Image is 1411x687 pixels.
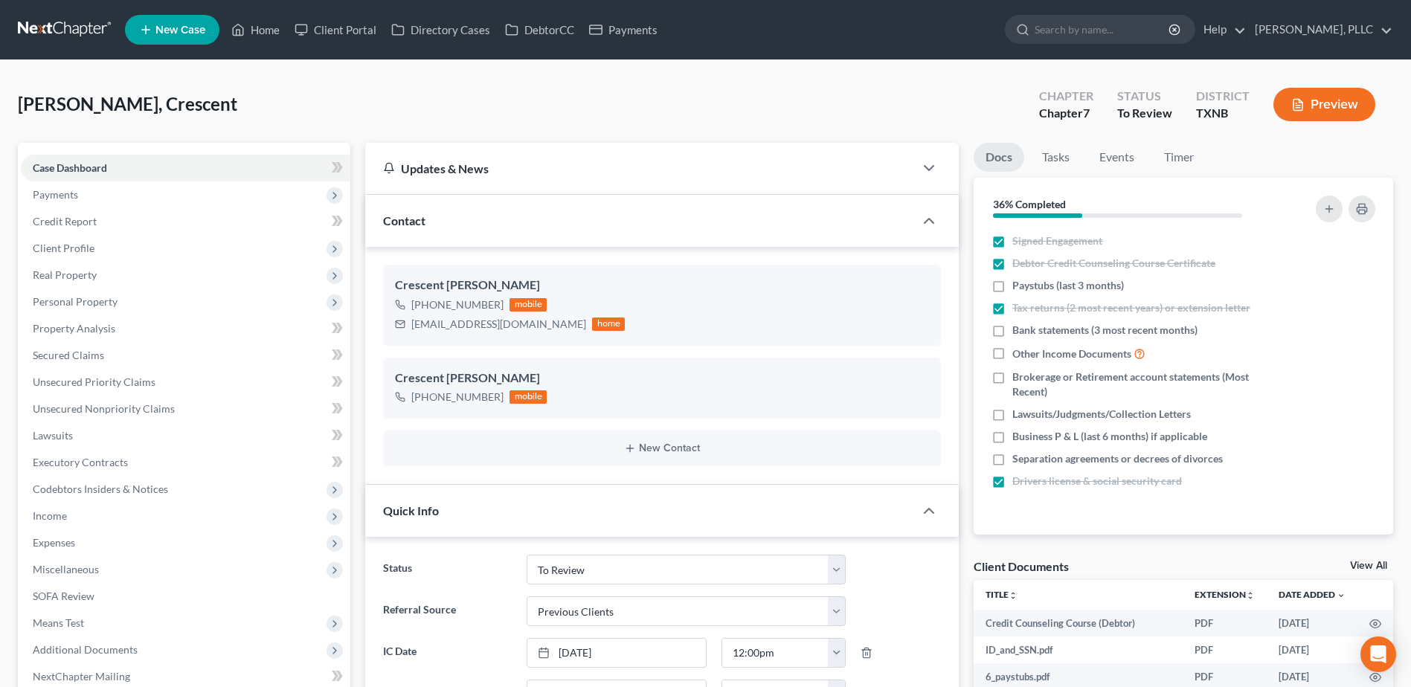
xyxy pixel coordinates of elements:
div: mobile [510,390,547,404]
input: Search by name... [1035,16,1171,43]
a: Help [1196,16,1246,43]
td: [DATE] [1267,636,1357,663]
div: District [1196,88,1250,105]
i: unfold_more [1009,591,1018,600]
div: Updates & News [383,161,896,176]
div: Crescent [PERSON_NAME] [395,370,929,387]
a: Tasks [1030,143,1081,172]
div: To Review [1117,105,1172,122]
a: Directory Cases [384,16,498,43]
span: Credit Report [33,215,97,228]
span: Lawsuits [33,429,73,442]
span: Property Analysis [33,322,115,335]
span: Separation agreements or decrees of divorces [1012,451,1223,466]
input: -- : -- [722,639,829,667]
span: Real Property [33,268,97,281]
div: Crescent [PERSON_NAME] [395,277,929,294]
a: Payments [582,16,665,43]
span: SOFA Review [33,590,94,602]
div: Status [1117,88,1172,105]
a: Date Added expand_more [1279,589,1346,600]
label: Referral Source [376,596,518,626]
a: Property Analysis [21,315,350,342]
span: NextChapter Mailing [33,670,130,683]
a: Home [224,16,287,43]
span: Executory Contracts [33,456,128,468]
span: Debtor Credit Counseling Course Certificate [1012,256,1215,271]
div: TXNB [1196,105,1250,122]
div: mobile [510,298,547,312]
div: home [592,317,625,331]
span: Personal Property [33,295,118,308]
span: Quick Info [383,503,439,517]
td: Credit Counseling Course (Debtor) [974,610,1183,636]
span: Payments [33,188,78,201]
span: Unsecured Priority Claims [33,375,155,388]
span: Codebtors Insiders & Notices [33,483,168,495]
a: Unsecured Priority Claims [21,369,350,396]
span: Paystubs (last 3 months) [1012,278,1124,293]
span: Business P & L (last 6 months) if applicable [1012,429,1207,444]
a: [PERSON_NAME], PLLC [1247,16,1392,43]
span: Contact [383,213,425,228]
a: Titleunfold_more [986,589,1018,600]
a: Extensionunfold_more [1195,589,1255,600]
span: Expenses [33,536,75,549]
button: New Contact [395,442,929,454]
span: Other Income Documents [1012,346,1131,361]
div: Open Intercom Messenger [1360,636,1396,672]
div: Client Documents [974,558,1069,574]
div: [EMAIL_ADDRESS][DOMAIN_NAME] [411,317,586,332]
button: Preview [1273,88,1375,121]
td: [DATE] [1267,610,1357,636]
td: PDF [1183,636,1267,663]
div: [PHONE_NUMBER] [411,390,504,404]
label: IC Date [376,638,518,668]
a: Case Dashboard [21,155,350,181]
i: unfold_more [1246,591,1255,600]
label: Status [376,555,518,584]
div: [PHONE_NUMBER] [411,297,504,312]
td: PDF [1183,610,1267,636]
div: Chapter [1039,88,1093,105]
span: Case Dashboard [33,161,107,174]
span: [PERSON_NAME], Crescent [18,93,237,115]
a: View All [1350,561,1387,571]
a: SOFA Review [21,583,350,610]
span: Drivers license & social security card [1012,474,1182,488]
a: Credit Report [21,208,350,235]
span: Secured Claims [33,349,104,361]
a: Lawsuits [21,422,350,449]
a: Events [1087,143,1146,172]
a: DebtorCC [498,16,582,43]
strong: 36% Completed [993,198,1066,210]
a: Unsecured Nonpriority Claims [21,396,350,422]
a: Executory Contracts [21,449,350,476]
span: Miscellaneous [33,563,99,575]
span: Signed Engagement [1012,233,1102,248]
div: Chapter [1039,105,1093,122]
td: ID_and_SSN.pdf [974,636,1183,663]
a: Secured Claims [21,342,350,369]
a: Docs [974,143,1024,172]
span: Bank statements (3 most recent months) [1012,323,1198,338]
a: Client Portal [287,16,384,43]
span: Additional Documents [33,643,138,656]
span: Brokerage or Retirement account statements (Most Recent) [1012,370,1276,399]
i: expand_more [1337,591,1346,600]
span: 7 [1083,106,1090,120]
a: [DATE] [527,639,706,667]
span: Income [33,509,67,522]
span: Lawsuits/Judgments/Collection Letters [1012,407,1191,422]
span: New Case [155,25,205,36]
span: Client Profile [33,242,94,254]
span: Tax returns (2 most recent years) or extension letter [1012,300,1250,315]
a: Timer [1152,143,1206,172]
span: Means Test [33,616,84,629]
span: Unsecured Nonpriority Claims [33,402,175,415]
